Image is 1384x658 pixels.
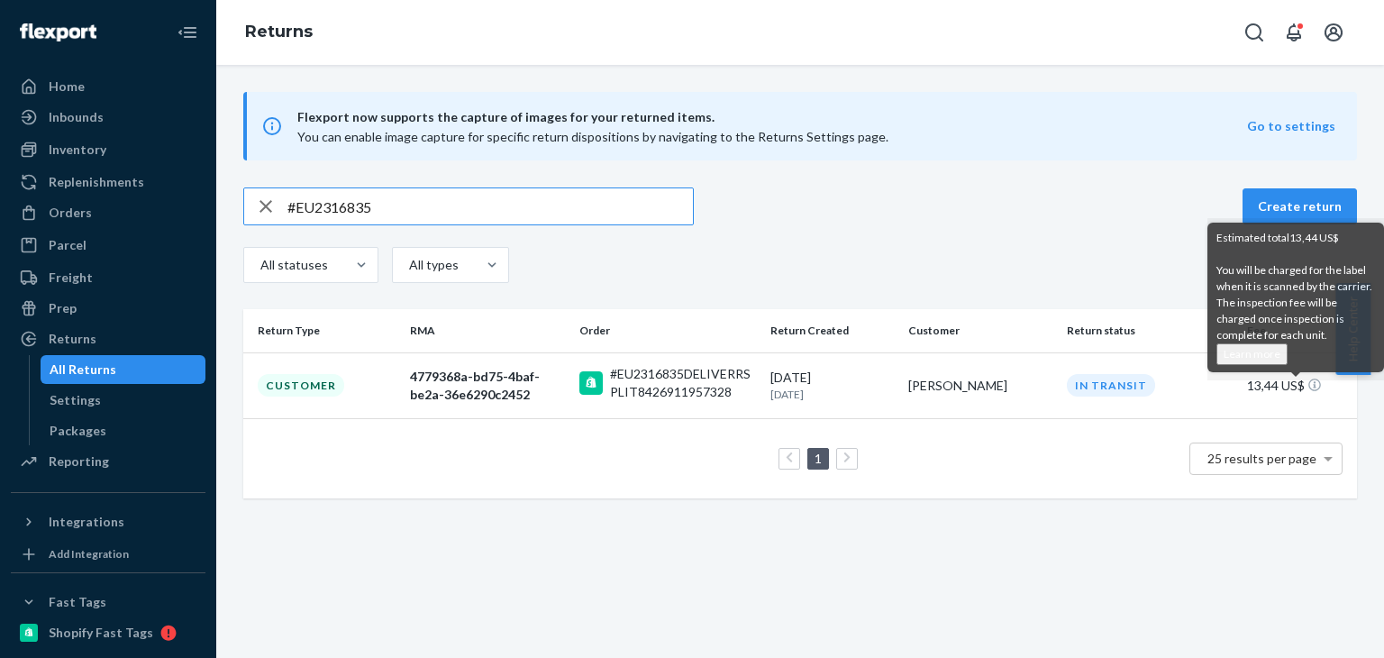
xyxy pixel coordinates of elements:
a: Freight [11,263,205,292]
div: #EU2316835DELIVERRSPLIT8426911957328 [610,365,756,401]
div: All Returns [50,361,116,379]
a: Packages [41,416,206,445]
th: Customer [901,309,1061,352]
button: Integrations [11,507,205,536]
a: Returns [11,324,205,353]
th: Return Created [763,309,901,352]
a: Shopify Fast Tags [11,618,205,647]
div: Add Integration [49,546,129,562]
a: Home [11,72,205,101]
button: Open Search Box [1236,14,1272,50]
div: Shopify Fast Tags [49,624,153,642]
a: Add Integration [11,544,205,565]
div: [PERSON_NAME] [908,377,1053,395]
div: Inventory [49,141,106,159]
div: Home [49,78,85,96]
input: Search returns by rma, id, tracking number [287,188,693,224]
span: 25 results per page [1207,451,1316,466]
div: Orders [49,204,92,222]
div: All statuses [260,256,325,274]
div: Parcel [49,236,86,254]
div: [DATE] [770,369,894,402]
th: Order [572,309,763,352]
a: Page 1 is your current page [811,451,825,466]
a: Orders [11,198,205,227]
span: Flexport now supports the capture of images for your returned items. [297,106,1247,128]
th: Return status [1060,309,1240,352]
ol: breadcrumbs [231,6,327,59]
div: Packages [50,422,106,440]
p: [DATE] [770,387,894,402]
span: 13,44 US$ [1289,231,1339,244]
button: Close Navigation [169,14,205,50]
div: Reporting [49,452,109,471]
a: All Returns [41,355,206,384]
div: In Transit [1067,374,1155,397]
a: Reporting [11,447,205,476]
button: Go to settings [1247,117,1335,135]
a: Inbounds [11,103,205,132]
div: Settings [50,391,101,409]
div: Estimated total [1216,230,1375,246]
button: Open notifications [1276,14,1312,50]
button: Learn more [1216,343,1288,365]
img: Flexport logo [20,23,96,41]
a: Returns [245,22,313,41]
div: Prep [49,299,77,317]
a: Inventory [11,135,205,164]
button: Fast Tags [11,588,205,617]
th: Return Type [243,309,403,352]
span: You can enable image capture for specific return dispositions by navigating to the Returns Settin... [297,129,888,144]
div: Inbounds [49,108,104,126]
a: Settings [41,386,206,415]
div: Freight [49,269,93,287]
div: Customer [258,374,344,397]
div: Replenishments [49,173,144,191]
div: 4779368a-bd75-4baf-be2a-36e6290c2452 [410,368,565,404]
div: Returns [49,330,96,348]
a: Parcel [11,231,205,260]
button: Open account menu [1316,14,1352,50]
div: You will be charged for the label when it is scanned by the carrier. The inspection fee will be c... [1216,230,1375,365]
a: Replenishments [11,168,205,196]
div: All types [409,256,456,274]
th: RMA [403,309,572,352]
td: 13,44 US$ [1240,352,1357,418]
a: Prep [11,294,205,323]
div: Fast Tags [49,593,106,611]
button: Create return [1243,188,1357,224]
div: Integrations [49,513,124,531]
